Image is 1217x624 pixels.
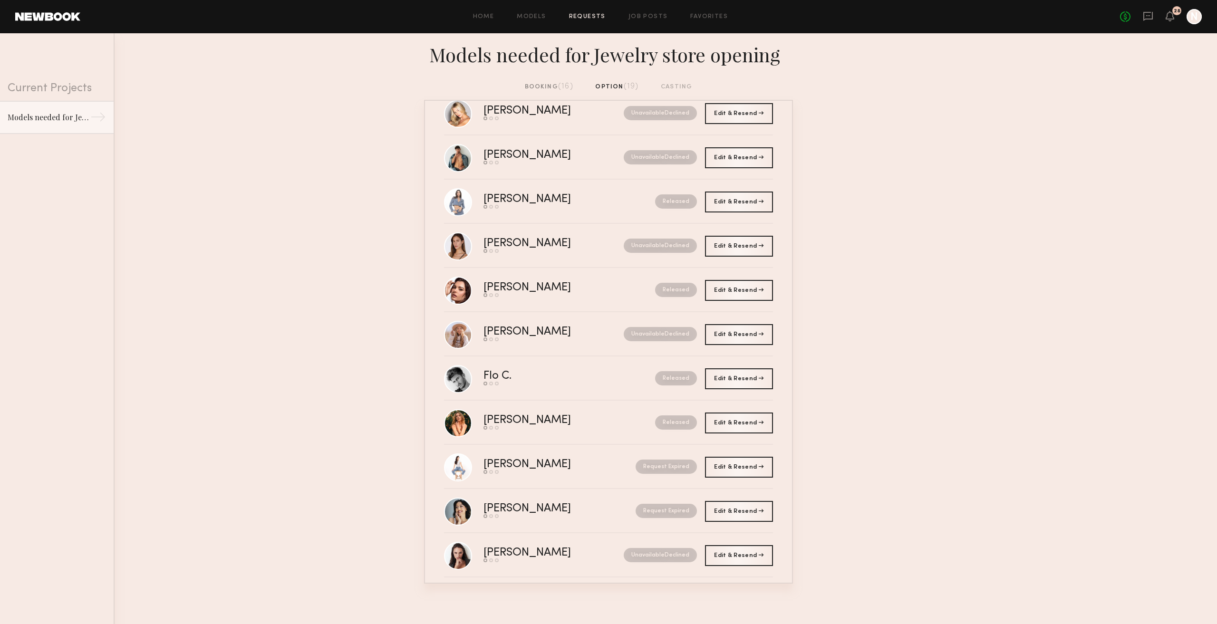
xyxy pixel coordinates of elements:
[444,401,773,445] a: [PERSON_NAME]Released
[714,420,763,426] span: Edit & Resend
[655,283,697,297] nb-request-status: Released
[444,268,773,312] a: [PERSON_NAME]Released
[714,553,763,558] span: Edit & Resend
[483,194,613,205] div: [PERSON_NAME]
[690,14,728,20] a: Favorites
[483,282,613,293] div: [PERSON_NAME]
[714,376,763,382] span: Edit & Resend
[655,415,697,430] nb-request-status: Released
[624,239,697,253] nb-request-status: Unavailable Declined
[8,112,90,123] div: Models needed for Jewelry store opening
[444,312,773,356] a: [PERSON_NAME]UnavailableDeclined
[624,106,697,120] nb-request-status: Unavailable Declined
[483,547,598,558] div: [PERSON_NAME]
[444,356,773,401] a: Flo C.Released
[444,135,773,180] a: [PERSON_NAME]UnavailableDeclined
[1174,9,1180,14] div: 28
[624,327,697,341] nb-request-status: Unavailable Declined
[444,224,773,268] a: [PERSON_NAME]UnavailableDeclined
[714,155,763,161] span: Edit & Resend
[517,14,546,20] a: Models
[483,415,613,426] div: [PERSON_NAME]
[624,150,697,164] nb-request-status: Unavailable Declined
[525,82,573,92] div: booking
[483,503,603,514] div: [PERSON_NAME]
[444,91,773,135] a: [PERSON_NAME]UnavailableDeclined
[483,459,603,470] div: [PERSON_NAME]
[655,194,697,209] nb-request-status: Released
[483,371,583,382] div: Flo C.
[628,14,668,20] a: Job Posts
[483,326,598,337] div: [PERSON_NAME]
[569,14,606,20] a: Requests
[636,504,697,518] nb-request-status: Request Expired
[90,109,106,128] div: →
[444,489,773,533] a: [PERSON_NAME]Request Expired
[444,445,773,489] a: [PERSON_NAME]Request Expired
[444,533,773,577] a: [PERSON_NAME]UnavailableDeclined
[714,509,763,514] span: Edit & Resend
[473,14,494,20] a: Home
[714,288,763,293] span: Edit & Resend
[483,238,598,249] div: [PERSON_NAME]
[624,548,697,562] nb-request-status: Unavailable Declined
[424,41,793,67] div: Models needed for Jewelry store opening
[714,243,763,249] span: Edit & Resend
[655,371,697,385] nb-request-status: Released
[483,150,598,161] div: [PERSON_NAME]
[714,199,763,205] span: Edit & Resend
[636,460,697,474] nb-request-status: Request Expired
[714,111,763,116] span: Edit & Resend
[444,180,773,224] a: [PERSON_NAME]Released
[714,464,763,470] span: Edit & Resend
[558,83,573,90] span: (16)
[483,106,598,116] div: [PERSON_NAME]
[714,332,763,337] span: Edit & Resend
[1187,9,1202,24] a: N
